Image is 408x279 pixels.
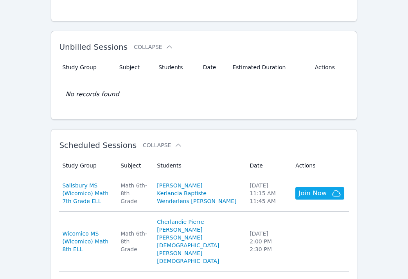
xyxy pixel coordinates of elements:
[154,58,198,77] th: Students
[134,43,173,51] button: Collapse
[157,234,202,241] a: [PERSON_NAME]
[157,218,204,226] a: Cherlandie Pierre
[157,241,240,265] a: [DEMOGRAPHIC_DATA][PERSON_NAME][DEMOGRAPHIC_DATA]
[143,141,182,149] button: Collapse
[157,226,202,234] a: [PERSON_NAME]
[59,42,128,52] span: Unbilled Sessions
[157,197,236,205] a: Wenderlens [PERSON_NAME]
[59,77,349,112] td: No records found
[120,182,147,205] div: Math 6th-8th Grade
[157,182,202,189] a: [PERSON_NAME]
[245,156,291,175] th: Date
[198,58,228,77] th: Date
[310,58,349,77] th: Actions
[250,182,286,205] div: [DATE] 11:15 AM — 11:45 AM
[295,187,344,200] button: Join Now
[59,140,137,150] span: Scheduled Sessions
[291,156,349,175] th: Actions
[62,182,111,205] a: Salisbury MS (Wicomico) Math 7th Grade ELL
[298,189,327,198] span: Join Now
[157,189,207,197] a: Kerlancia Baptiste
[59,175,349,212] tr: Salisbury MS (Wicomico) Math 7th Grade ELLMath 6th-8th Grade[PERSON_NAME]Kerlancia BaptisteWender...
[59,156,116,175] th: Study Group
[250,230,286,253] div: [DATE] 2:00 PM — 2:30 PM
[116,156,152,175] th: Subject
[59,58,114,77] th: Study Group
[120,230,147,253] div: Math 6th-8th Grade
[152,156,245,175] th: Students
[62,230,111,253] a: Wicomico MS (Wicomico) Math 8th ELL
[228,58,310,77] th: Estimated Duration
[115,58,154,77] th: Subject
[59,212,349,272] tr: Wicomico MS (Wicomico) Math 8th ELLMath 6th-8th GradeCherlandie Pierre[PERSON_NAME][PERSON_NAME][...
